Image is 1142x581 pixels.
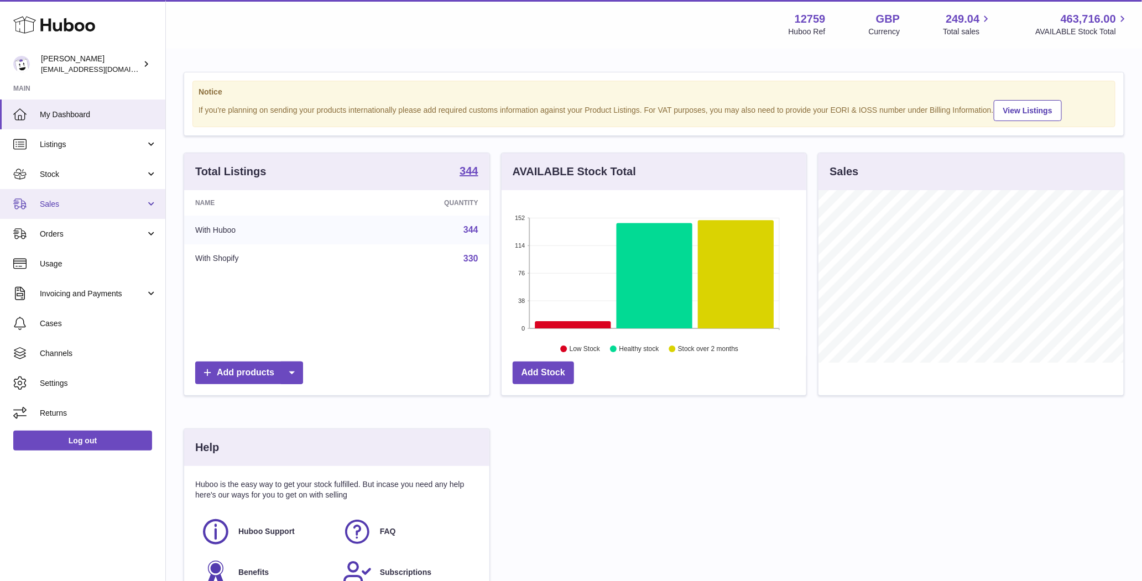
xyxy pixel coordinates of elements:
text: 38 [518,297,525,304]
td: With Huboo [184,216,348,244]
text: Stock over 2 months [678,346,738,353]
span: Sales [40,199,145,210]
a: 249.04 Total sales [943,12,992,37]
text: 0 [522,325,525,332]
a: FAQ [342,517,473,547]
strong: 344 [460,165,478,176]
a: 344 [463,225,478,234]
span: Huboo Support [238,526,295,537]
span: My Dashboard [40,109,157,120]
a: Huboo Support [201,517,331,547]
strong: Notice [199,87,1109,97]
span: Subscriptions [380,567,431,578]
div: Currency [869,27,900,37]
div: [PERSON_NAME] [41,54,140,75]
strong: GBP [876,12,900,27]
a: Add Stock [513,362,574,384]
h3: AVAILABLE Stock Total [513,164,636,179]
span: 463,716.00 [1061,12,1116,27]
text: Healthy stock [619,346,659,353]
a: 463,716.00 AVAILABLE Stock Total [1035,12,1129,37]
img: sofiapanwar@unndr.com [13,56,30,72]
span: Benefits [238,567,269,578]
a: 330 [463,254,478,263]
span: Channels [40,348,157,359]
span: Cases [40,318,157,329]
span: FAQ [380,526,396,537]
a: View Listings [994,100,1062,121]
span: 249.04 [946,12,979,27]
h3: Sales [830,164,858,179]
text: 114 [515,242,525,249]
span: Returns [40,408,157,418]
span: Usage [40,259,157,269]
a: Add products [195,362,303,384]
a: Log out [13,431,152,451]
span: Listings [40,139,145,150]
text: 152 [515,214,525,221]
a: 344 [460,165,478,179]
text: Low Stock [570,346,601,353]
p: Huboo is the easy way to get your stock fulfilled. But incase you need any help here's our ways f... [195,479,478,500]
text: 76 [518,270,525,276]
span: Settings [40,378,157,389]
span: Orders [40,229,145,239]
span: [EMAIL_ADDRESS][DOMAIN_NAME] [41,65,163,74]
th: Quantity [348,190,489,216]
h3: Help [195,440,219,455]
h3: Total Listings [195,164,267,179]
span: AVAILABLE Stock Total [1035,27,1129,37]
div: Huboo Ref [789,27,826,37]
td: With Shopify [184,244,348,273]
span: Stock [40,169,145,180]
span: Total sales [943,27,992,37]
strong: 12759 [795,12,826,27]
th: Name [184,190,348,216]
span: Invoicing and Payments [40,289,145,299]
div: If you're planning on sending your products internationally please add required customs informati... [199,98,1109,121]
